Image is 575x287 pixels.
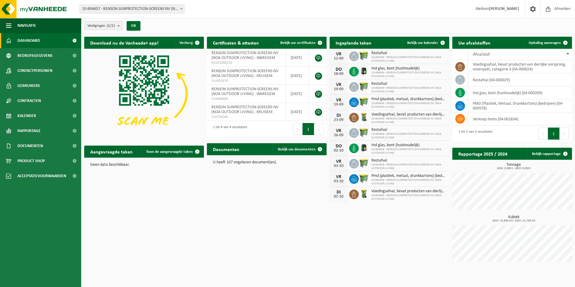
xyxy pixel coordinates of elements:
[524,37,571,49] a: Ophaling aanvragen
[468,73,572,86] td: restafval (04-000029)
[17,168,66,184] span: Acceptatievoorwaarden
[210,122,247,136] div: 1 tot 4 van 4 resultaten
[371,86,446,94] span: 10-894656 - RENSON SUNPROTECTION-SCREENS NV (NOA OUTDOOR LIVING)
[359,143,369,153] img: CR-HR-1C-1000-PES-01
[314,123,324,135] button: Next
[333,174,345,179] div: VR
[211,60,281,65] span: RED25006210
[90,163,198,167] p: Geen data beschikbaar.
[286,103,309,121] td: [DATE]
[333,149,345,153] div: 02-10
[359,97,369,107] img: WB-0660-HPE-GN-50
[107,24,115,28] count: (2/2)
[560,128,569,140] button: Next
[286,67,309,85] td: [DATE]
[371,56,446,63] span: 10-894656 - RENSON SUNPROTECTION-SCREENS NV (NOA OUTDOOR LIVING)
[333,113,345,118] div: DI
[538,128,548,140] button: Previous
[333,67,345,72] div: DO
[359,66,369,76] img: CR-HR-1C-1000-PES-01
[371,71,446,78] span: 10-894656 - RENSON SUNPROTECTION-SCREENS NV (NOA OUTDOOR LIVING)
[211,69,278,78] span: RENSON SUNPROTECTION-SCREENS NV (NOA OUTDOOR LIVING) - KRUISEM
[88,21,115,30] span: Vestigingen
[146,150,193,154] span: Toon de aangevraagde taken
[452,37,497,48] h2: Uw afvalstoffen
[141,146,203,158] a: Toon de aangevraagde taken
[371,102,446,109] span: 10-894656 - RENSON SUNPROTECTION-SCREENS NV (NOA OUTDOOR LIVING)
[333,87,345,91] div: 19-09
[371,97,446,102] span: Pmd (plastiek, metaal, drankkartons) (bedrijven)
[455,127,493,140] div: 1 tot 5 van 5 resultaten
[359,51,369,61] img: WB-0660-HPE-GN-50
[211,51,278,60] span: RENSON SUNPROTECTION-SCREENS NV (NOA OUTDOOR LIVING) - WAREGEM
[359,189,369,199] img: WB-0140-HPE-GN-50
[359,158,369,168] img: WB-0660-HPE-GN-50
[207,143,245,155] h2: Documenten
[371,174,446,178] span: Pmd (plastiek, metaal, drankkartons) (bedrijven)
[468,60,572,73] td: voedingsafval, bevat producten van dierlijke oorsprong, onverpakt, categorie 3 (04-000024)
[84,37,165,48] h2: Download nu de Vanheede+ app!
[17,153,45,168] span: Product Shop
[359,81,369,91] img: WB-0660-HPE-GN-50
[333,98,345,103] div: VR
[3,274,100,287] iframe: chat widget
[80,5,184,13] span: 10-894657 - RENSON SUNPROTECTION-SCREENS NV (NOA OUTDOOR LIVING) - WAREGEM
[273,143,326,155] a: Bekijk uw documenten
[286,49,309,67] td: [DATE]
[333,133,345,137] div: 26-09
[402,37,449,49] a: Bekijk uw kalender
[359,112,369,122] img: WB-0140-HPE-GN-50
[17,63,52,78] span: Contactpersonen
[303,123,314,135] button: 1
[371,117,446,124] span: 10-894656 - RENSON SUNPROTECTION-SCREENS NV (NOA OUTDOOR LIVING)
[333,118,345,122] div: 23-09
[468,99,572,113] td: PMD (Plastiek, Metaal, Drankkartons) (bedrijven) (04-000978)
[275,37,326,49] a: Bekijk uw certificaten
[371,82,446,86] span: Restafval
[207,37,265,48] h2: Certificaten & attesten
[455,219,572,222] span: 2024: 13,940 m3 - 2025: 21,740 m3
[17,18,36,33] span: Navigatie
[548,128,560,140] button: 1
[371,148,446,155] span: 10-894656 - RENSON SUNPROTECTION-SCREENS NV (NOA OUTDOOR LIVING)
[175,37,203,49] button: Verberg
[468,86,572,99] td: hol glas, bont (huishoudelijk) (04-000209)
[371,112,446,117] span: Voedingsafval, bevat producten van dierlijke oorsprong, onverpakt, categorie 3
[333,82,345,87] div: VR
[211,97,281,101] span: VLA900600
[211,115,281,119] span: VLA706266
[17,93,41,108] span: Contracten
[333,57,345,61] div: 12-09
[529,41,561,45] span: Ophaling aanvragen
[333,159,345,164] div: VR
[473,52,490,57] span: Afvalstof
[452,148,513,159] h2: Rapportage 2025 / 2024
[79,5,185,14] span: 10-894657 - RENSON SUNPROTECTION-SCREENS NV (NOA OUTDOOR LIVING) - WAREGEM
[127,21,140,31] button: OK
[371,51,446,56] span: Restafval
[211,87,278,96] span: RENSON SUNPROTECTION-SCREENS NV (NOA OUTDOOR LIVING) - WAREGEM
[84,49,204,139] img: Download de VHEPlus App
[278,147,315,151] span: Bekijk uw documenten
[213,160,321,165] p: U heeft 107 ongelezen document(en).
[17,78,40,93] span: Gebruikers
[455,215,572,222] h3: Kubiek
[468,113,572,125] td: verkoop items (04-001834)
[359,127,369,137] img: WB-0660-HPE-GN-50
[17,108,36,123] span: Kalender
[17,138,43,153] span: Documenten
[17,33,40,48] span: Dashboard
[84,146,139,157] h2: Aangevraagde taken
[371,194,446,201] span: 10-894656 - RENSON SUNPROTECTION-SCREENS NV (NOA OUTDOOR LIVING)
[84,21,123,30] button: Vestigingen(2/2)
[211,79,281,83] span: VLA901876
[455,163,572,170] h3: Tonnage
[333,179,345,184] div: 03-10
[211,105,278,114] span: RENSON SUNPROTECTION-SCREENS NV (NOA OUTDOOR LIVING) - KRUISEM
[180,41,193,45] span: Verberg
[293,123,303,135] button: Previous
[371,163,446,170] span: 10-894656 - RENSON SUNPROTECTION-SCREENS NV (NOA OUTDOOR LIVING)
[333,164,345,168] div: 03-10
[333,190,345,195] div: DI
[371,178,446,186] span: 10-894656 - RENSON SUNPROTECTION-SCREENS NV (NOA OUTDOOR LIVING)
